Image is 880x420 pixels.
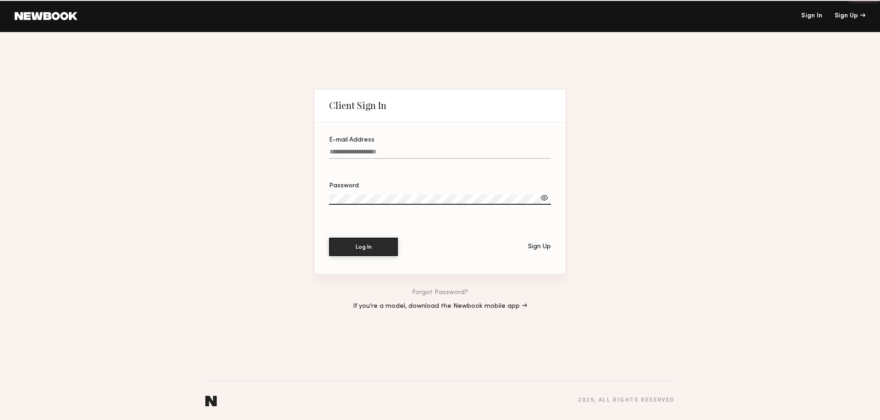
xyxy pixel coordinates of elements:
button: Log In [329,238,398,256]
div: E-mail Address [329,137,551,143]
div: Sign Up [528,244,551,250]
a: If you’re a model, download the Newbook mobile app → [353,303,527,310]
div: 2025 , all rights reserved [578,398,675,404]
div: Client Sign In [329,100,386,111]
a: Forgot Password? [412,289,468,296]
div: Password [329,183,551,189]
input: Password [329,195,551,205]
div: Sign Up [835,13,865,19]
input: E-mail Address [329,148,551,159]
a: Sign In [801,13,822,19]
